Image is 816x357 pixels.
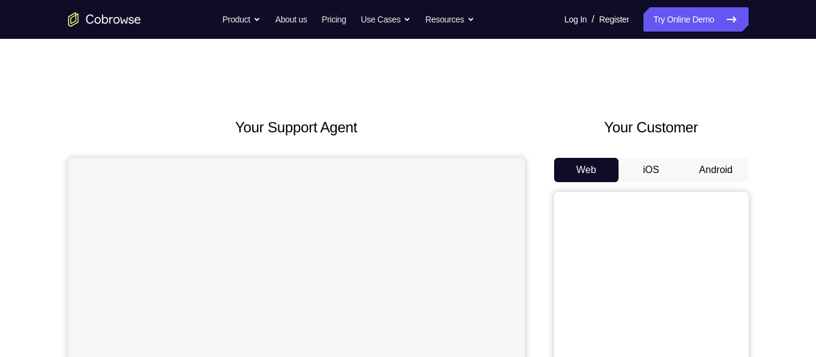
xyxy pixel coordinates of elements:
[643,7,748,32] a: Try Online Demo
[592,12,594,27] span: /
[361,7,411,32] button: Use Cases
[321,7,346,32] a: Pricing
[68,117,525,138] h2: Your Support Agent
[684,158,749,182] button: Android
[554,158,619,182] button: Web
[68,12,141,27] a: Go to the home page
[275,7,307,32] a: About us
[619,158,684,182] button: iOS
[554,117,749,138] h2: Your Customer
[425,7,475,32] button: Resources
[599,7,629,32] a: Register
[564,7,587,32] a: Log In
[222,7,261,32] button: Product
